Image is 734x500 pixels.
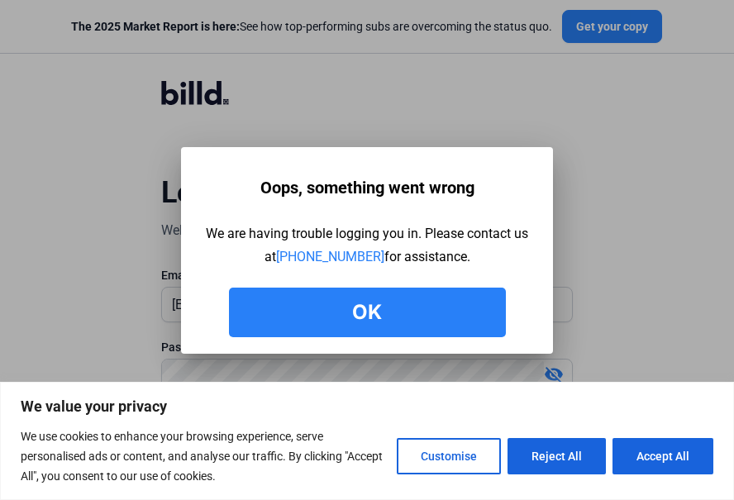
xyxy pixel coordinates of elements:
[21,426,384,486] p: We use cookies to enhance your browsing experience, serve personalised ads or content, and analys...
[260,172,474,203] div: Oops, something went wrong
[612,438,713,474] button: Accept All
[206,222,528,269] div: We are having trouble logging you in. Please contact us at for assistance.
[508,438,606,474] button: Reject All
[229,288,506,337] button: Ok
[397,438,501,474] button: Customise
[276,249,384,264] a: [PHONE_NUMBER]
[21,397,713,417] p: We value your privacy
